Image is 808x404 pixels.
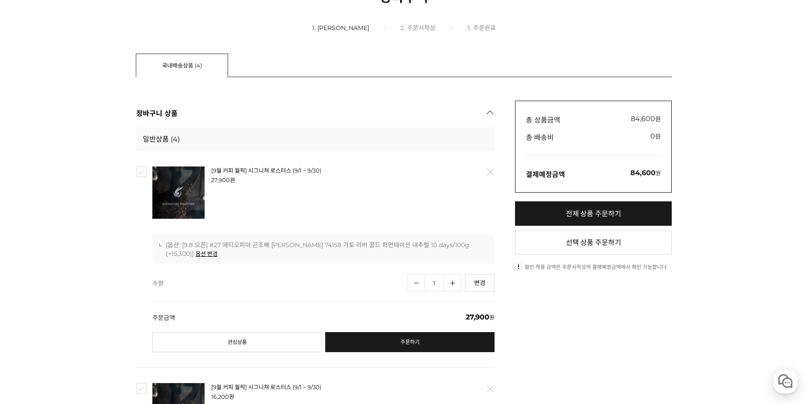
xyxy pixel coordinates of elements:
[444,274,461,292] a: 수량증가
[211,383,423,391] strong: 상품명
[211,176,423,184] li: 원
[467,23,496,32] li: 3. 주문완료
[631,115,655,123] span: 84,600
[27,289,33,296] span: 홈
[630,169,661,179] div: 원
[57,276,112,298] a: 대화
[515,263,672,271] li: 할인 적용 금액은 주문서작성의 결제예정금액에서 확인 가능합니다.
[152,332,322,352] a: 관심상품
[515,201,672,226] a: 전체 상품 주문하기
[112,276,167,298] a: 설정
[515,230,672,255] a: 선택 상품 주문하기
[211,166,423,174] strong: 상품명
[465,274,495,292] a: 변경
[650,132,661,142] div: 원
[401,23,465,32] li: 2. 주문서작성
[211,393,229,400] strong: 16,200
[325,332,495,352] a: 주문하기
[211,384,321,390] a: [9월 커피 월픽] 시그니쳐 로스터스 (9/1 ~ 9/30)
[407,274,425,292] a: 수량감소
[152,278,407,287] span: 수량
[211,167,321,174] a: [9월 커피 월픽] 시그니쳐 로스터스 (9/1 ~ 9/30)
[195,250,218,258] a: 옵션 변경
[466,313,489,321] strong: 27,900
[136,127,495,151] h4: 일반상품 (4)
[526,114,560,125] h4: 총 상품금액
[211,392,423,401] li: 원
[80,290,90,297] span: 대화
[136,54,228,77] a: 국내배송상품 (4)
[526,132,554,142] h4: 총 배송비
[481,380,499,398] a: 삭제
[631,114,661,125] div: 원
[481,163,499,181] a: 삭제
[152,313,466,322] span: 주문금액
[312,24,399,32] li: 1. [PERSON_NAME]
[159,241,488,258] div: [옵션: [9.8 오픈] #27 에티오피아 곤조베 [PERSON_NAME] 74158 가토 리버 콜드 퍼먼테이션 내추럴 10 days/100g (+15,300)]
[152,166,205,219] img: 9e38cf6f9b79c4b727428e4fe0e72065.png
[136,101,178,127] h3: 장바구니 상품
[630,169,656,177] strong: 84,600
[650,132,655,140] span: 0
[211,177,230,183] strong: 27,900
[135,289,145,296] span: 설정
[152,302,495,322] div: 원
[526,169,565,179] h3: 결제예정금액
[3,276,57,298] a: 홈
